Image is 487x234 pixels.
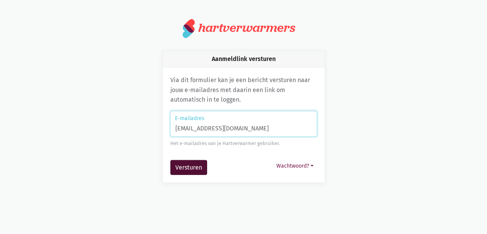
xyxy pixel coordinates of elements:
button: Wachtwoord? [273,160,317,172]
form: Aanmeldlink versturen [170,111,317,175]
button: Versturen [170,160,207,175]
div: hartverwarmers [198,21,295,35]
p: Via dit formulier kan je een bericht versturen naar jouw e-mailadres met daarin een link om autom... [170,75,317,105]
label: E-mailadres [175,114,312,123]
img: logo.svg [183,18,195,38]
div: Het e-mailadres van je Hartverwarmer gebruiker. [170,140,317,147]
div: Aanmeldlink versturen [163,51,325,68]
a: hartverwarmers [183,18,304,38]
